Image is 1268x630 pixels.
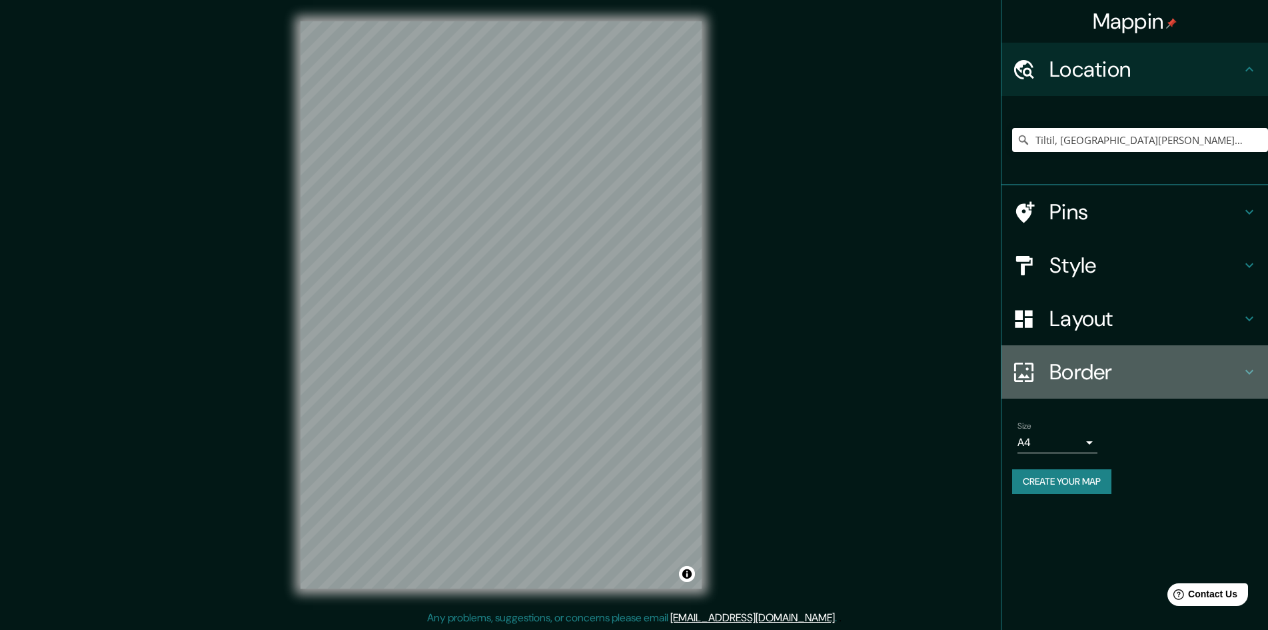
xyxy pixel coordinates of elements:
[427,610,837,626] p: Any problems, suggestions, or concerns please email .
[1001,345,1268,399] div: Border
[1017,421,1031,432] label: Size
[837,610,839,626] div: .
[1049,252,1241,279] h4: Style
[1012,128,1268,152] input: Pick your city or area
[1049,199,1241,225] h4: Pins
[1049,305,1241,332] h4: Layout
[839,610,842,626] div: .
[1001,185,1268,239] div: Pins
[670,611,835,625] a: [EMAIL_ADDRESS][DOMAIN_NAME]
[1001,43,1268,96] div: Location
[1012,469,1111,494] button: Create your map
[1001,292,1268,345] div: Layout
[1149,578,1253,615] iframe: Help widget launcher
[1049,56,1241,83] h4: Location
[1049,359,1241,385] h4: Border
[1001,239,1268,292] div: Style
[1166,18,1177,29] img: pin-icon.png
[1093,8,1177,35] h4: Mappin
[1017,432,1097,453] div: A4
[679,566,695,582] button: Toggle attribution
[301,21,702,589] canvas: Map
